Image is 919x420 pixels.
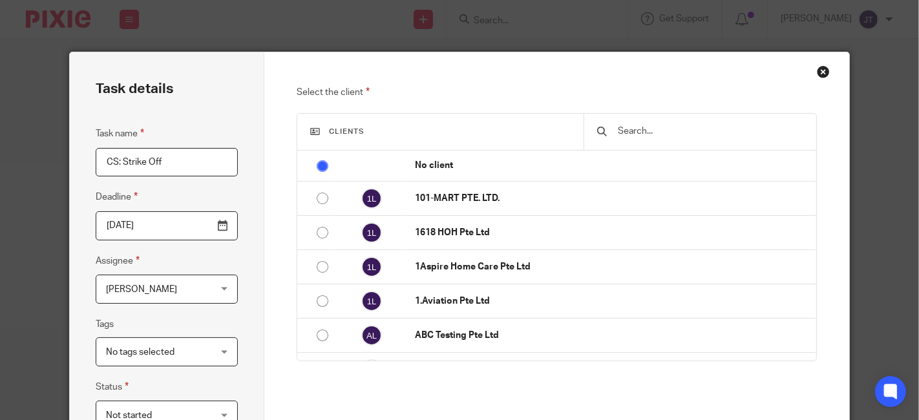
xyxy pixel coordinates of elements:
[415,260,810,273] p: 1Aspire Home Care Pte Ltd
[415,159,810,172] p: No client
[96,253,140,268] label: Assignee
[96,379,129,394] label: Status
[361,257,382,277] img: svg%3E
[297,85,817,100] p: Select the client
[96,189,138,204] label: Deadline
[106,348,174,357] span: No tags selected
[96,211,238,240] input: Pick a date
[96,148,238,177] input: Task name
[106,285,177,294] span: [PERSON_NAME]
[96,78,173,100] h2: Task details
[361,291,382,311] img: svg%3E
[361,325,382,346] img: svg%3E
[361,359,382,380] img: svg%3E
[415,192,810,205] p: 101-MART PTE. LTD.
[96,126,144,141] label: Task name
[361,222,382,243] img: svg%3E
[617,124,803,138] input: Search...
[361,188,382,209] img: svg%3E
[106,411,152,420] span: Not started
[415,226,810,239] p: 1618 HOH Pte Ltd
[329,128,364,135] span: Clients
[415,295,810,308] p: 1.Aviation Pte Ltd
[817,65,830,78] div: Close this dialog window
[96,318,114,331] label: Tags
[415,329,810,342] p: ABC Testing Pte Ltd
